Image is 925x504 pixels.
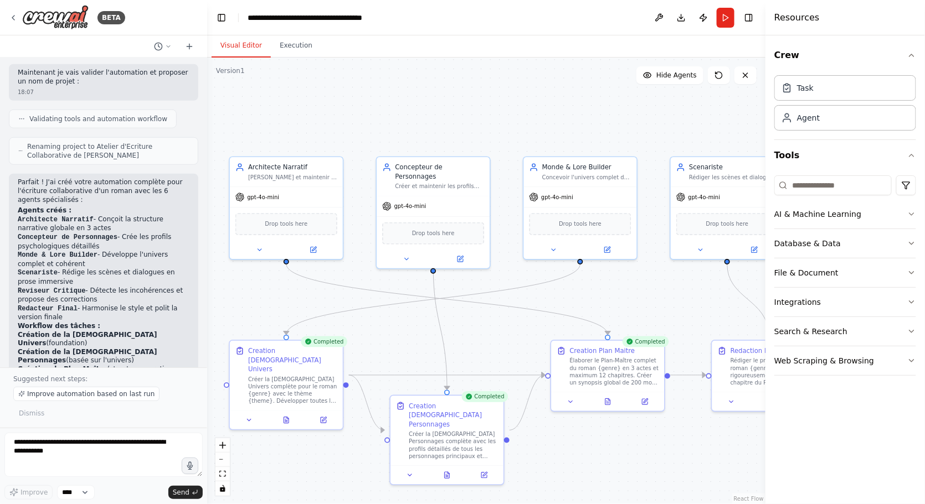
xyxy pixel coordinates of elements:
code: Architecte Narratif [18,216,94,224]
button: View output [588,396,627,407]
div: React Flow controls [215,438,230,496]
code: Redacteur Final [18,305,78,313]
button: Hide left sidebar [214,10,229,25]
h4: Resources [774,11,820,24]
div: Monde & Lore BuilderConcevoir l'univers complet du roman {genre} (géographie, histoire, règles, c... [523,157,638,260]
button: View output [267,414,306,425]
div: Rédiger le premier chapitre du roman {genre} en suivant rigoureusement la fiche-chapitre du Plan-... [731,357,820,387]
div: Redaction Premier Chapitre [731,346,819,356]
div: Scenariste [689,163,778,172]
strong: Agents créés : [18,206,71,214]
p: Parfait ! J'ai créé votre automation complète pour l'écriture collaborative d'un roman avec les 6... [18,178,189,204]
button: Tools [774,140,916,171]
div: Crew [774,71,916,139]
div: Élaborer le Plan-Maître complet du roman {genre} en 3 actes et maximum 12 chapitres. Créer un syn... [570,357,659,387]
li: - Conçoit la structure narrative globale en 3 actes [18,215,189,233]
div: Version 1 [216,66,245,75]
div: BETA [97,11,125,24]
button: Send [168,486,203,499]
button: Open in side panel [434,253,486,264]
span: Drop tools here [559,220,602,229]
button: Start a new chat [181,40,198,53]
div: Créer et maintenir les profils psychologiques cohérents de tous les personnages du roman {genre},... [395,183,484,190]
div: Concepteur de PersonnagesCréer et maintenir les profils psychologiques cohérents de tous les pers... [376,157,491,269]
li: (structure narrative complète) [18,365,189,382]
g: Edge from d7d6066c-8c71-4763-a361-728ed31f7de6 to 522ad54c-c742-42bf-be38-25cc4d16e4bc [670,371,706,380]
div: Creation [DEMOGRAPHIC_DATA] Personnages [409,401,498,429]
li: - Harmonise le style et polit la version finale [18,304,189,322]
g: Edge from e54bb93c-0f77-4912-b3da-a0ca600b495f to ac975adf-0a37-45db-928d-e1acf2ecb365 [349,371,385,435]
code: Monde & Lore Builder [18,251,97,259]
button: Hide Agents [636,66,703,84]
button: Open in side panel [287,245,340,256]
button: zoom in [215,438,230,453]
strong: Création du Plan-Maître [18,365,107,373]
div: Creation Plan Maitre [570,346,635,356]
button: Dismiss [13,406,50,421]
div: Concepteur de Personnages [395,163,484,181]
code: Reviseur Critique [18,287,85,295]
span: Improve [20,488,48,497]
div: Completed [623,336,669,347]
li: (foundation) [18,331,189,348]
div: Completed [461,391,508,402]
button: Open in side panel [307,414,339,425]
button: zoom out [215,453,230,467]
span: Renaming project to Atelier d'Ecriture Collaborative de [PERSON_NAME] [27,142,189,160]
div: Architecte Narratif[PERSON_NAME] et maintenir la structure narrative globale du roman {genre} ave... [229,157,343,260]
p: Maintenant je vais valider l'automation et proposer un nom de projet : [18,69,189,86]
button: AI & Machine Learning [774,200,916,228]
div: CompletedCreation [DEMOGRAPHIC_DATA] UniversCréer la [DEMOGRAPHIC_DATA] Univers complète pour le ... [229,340,343,430]
button: Open in side panel [728,245,780,256]
div: Rédiger les scènes et dialogues du roman {genre} en suivant rigoureusement le Plan-Maître et les ... [689,174,778,181]
button: Click to speak your automation idea [182,458,198,474]
button: Execution [271,34,321,58]
div: Creation [DEMOGRAPHIC_DATA] Univers [248,346,337,374]
span: gpt-4o-mini [247,194,279,201]
span: gpt-4o-mini [394,202,426,210]
div: Completed [301,336,347,347]
span: Validating tools and automation workflow [29,115,167,123]
div: Agent [797,112,820,123]
strong: Workflow des tâches : [18,322,100,330]
code: Scenariste [18,269,58,277]
li: - Rédige les scènes et dialogues en prose immersive [18,268,189,286]
g: Edge from e54bb93c-0f77-4912-b3da-a0ca600b495f to d7d6066c-8c71-4763-a361-728ed31f7de6 [349,371,546,380]
button: Visual Editor [212,34,271,58]
button: fit view [215,467,230,481]
div: Créer la [DEMOGRAPHIC_DATA] Personnages complète avec les profils détaillés de tous les personnag... [409,430,498,460]
div: Architecte Narratif [248,163,337,172]
button: Open in side panel [469,470,500,481]
img: Logo [22,5,89,30]
span: Dismiss [19,409,44,418]
button: Search & Research [774,317,916,346]
button: View output [749,396,788,407]
span: Hide Agents [656,71,697,80]
span: Drop tools here [706,220,749,229]
div: [PERSON_NAME] et maintenir la structure narrative globale du roman {genre} avec {theme} comme thè... [248,174,337,181]
g: Edge from aad31baf-0967-4338-9c4d-b621d9733fef to 522ad54c-c742-42bf-be38-25cc4d16e4bc [723,264,773,335]
button: Database & Data [774,229,916,258]
strong: Création de la [DEMOGRAPHIC_DATA] Personnages [18,348,157,365]
nav: breadcrumb [248,12,372,23]
button: Integrations [774,288,916,316]
g: Edge from 3d3434bb-528f-4796-a61f-9937da833d2b to d7d6066c-8c71-4763-a361-728ed31f7de6 [282,264,613,335]
p: Suggested next steps: [13,375,194,383]
div: CompletedCreation [DEMOGRAPHIC_DATA] PersonnagesCréer la [DEMOGRAPHIC_DATA] Personnages complète ... [389,395,504,485]
div: Task [797,82,814,93]
span: Send [173,488,189,497]
g: Edge from 7f8d8da8-a597-490f-9733-1603f87ecefc to ac975adf-0a37-45db-928d-e1acf2ecb365 [429,264,451,389]
li: (basée sur l'univers) [18,348,189,365]
button: Crew [774,40,916,71]
button: Improve automation based on last run [13,387,160,401]
div: CompletedCreation Plan MaitreÉlaborer le Plan-Maître complet du roman {genre} en 3 actes et maxim... [551,340,665,412]
div: Monde & Lore Builder [542,163,631,172]
span: Drop tools here [412,229,455,238]
li: - Développe l'univers complet et cohérent [18,251,189,268]
div: ScenaristeRédiger les scènes et dialogues du roman {genre} en suivant rigoureusement le Plan-Maît... [670,157,784,260]
span: Improve automation based on last run [27,389,155,398]
a: React Flow attribution [734,496,764,502]
div: Créer la [DEMOGRAPHIC_DATA] Univers complète pour le roman {genre} avec le thème {theme}. Dévelop... [248,376,337,405]
li: - Crée les profils psychologiques détaillés [18,233,189,251]
li: - Détecte les incohérences et propose des corrections [18,287,189,304]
